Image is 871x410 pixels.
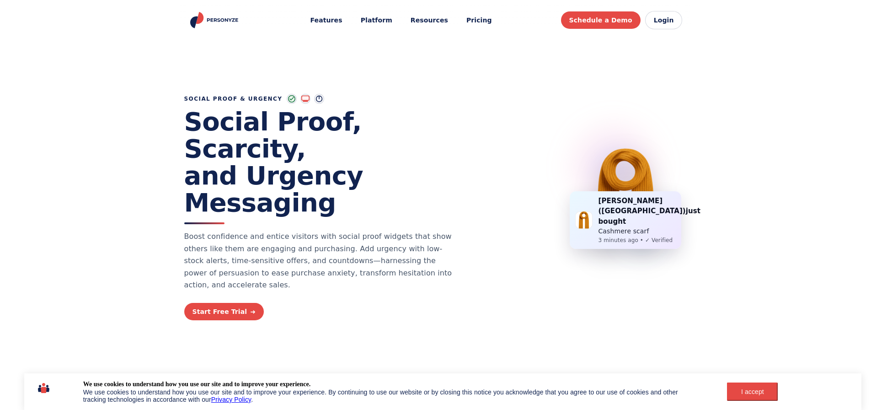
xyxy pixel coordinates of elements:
[184,303,264,320] a: Start Free Trial
[561,11,641,29] a: Schedule a Demo
[732,388,772,395] div: I accept
[598,197,685,216] strong: [PERSON_NAME] ([GEOGRAPHIC_DATA])
[184,108,455,224] h1: Social Proof, Scarcity, and Urgency Messaging
[250,308,256,315] span: ➜
[211,396,251,403] a: Privacy Policy
[83,380,310,388] div: We use cookies to understand how you use our site and to improve your experience.
[598,227,700,236] div: Cashmere scarf
[460,12,498,29] a: Pricing
[598,236,700,244] div: 3 minutes ago • ✓ Verified
[38,380,49,396] img: icon
[180,5,692,36] header: Personyze site header
[645,11,683,29] a: Login
[354,12,399,29] a: Platform
[404,12,454,29] button: Resources
[184,231,455,291] p: Boost confidence and entice visitors with social proof widgets that show others like them are eng...
[189,12,241,28] img: Personyze
[598,196,700,227] div: just bought
[575,148,676,249] img: Cashmere scarf
[184,94,325,104] p: SOCIAL PROOF & URGENCY
[189,12,241,28] a: Personyze home
[304,12,348,29] button: Features
[304,12,498,29] nav: Main menu
[83,388,702,403] div: We use cookies to understand how you use our site and to improve your experience. By continuing t...
[727,383,778,401] button: I accept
